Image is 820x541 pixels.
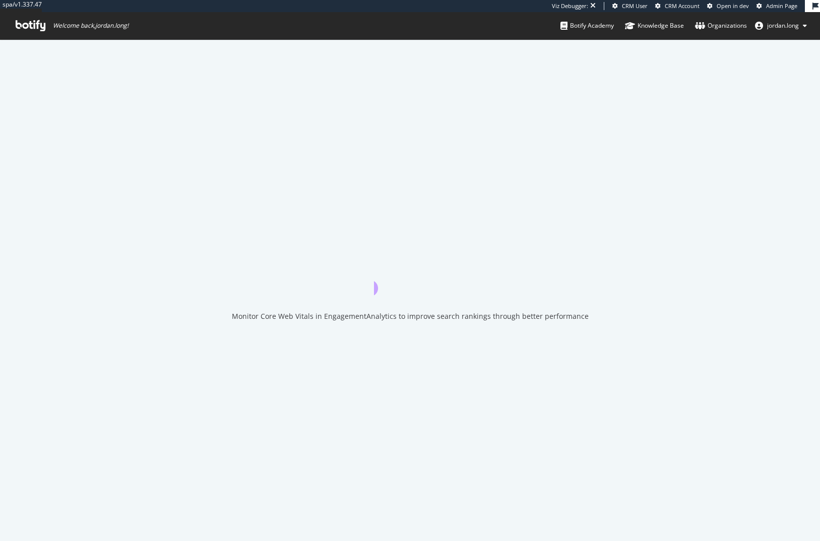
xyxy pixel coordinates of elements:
a: Botify Academy [560,12,614,39]
a: CRM User [612,2,648,10]
div: animation [374,259,447,295]
a: CRM Account [655,2,700,10]
a: Organizations [695,12,747,39]
div: Monitor Core Web Vitals in EngagementAnalytics to improve search rankings through better performance [232,311,589,321]
span: Admin Page [766,2,797,10]
a: Knowledge Base [625,12,684,39]
button: jordan.long [747,18,815,34]
div: Botify Academy [560,21,614,31]
span: Welcome back, jordan.long ! [53,22,129,30]
div: Viz Debugger: [552,2,588,10]
a: Admin Page [756,2,797,10]
a: Open in dev [707,2,749,10]
div: Organizations [695,21,747,31]
div: Knowledge Base [625,21,684,31]
span: Open in dev [717,2,749,10]
span: jordan.long [767,21,799,30]
span: CRM User [622,2,648,10]
span: CRM Account [665,2,700,10]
